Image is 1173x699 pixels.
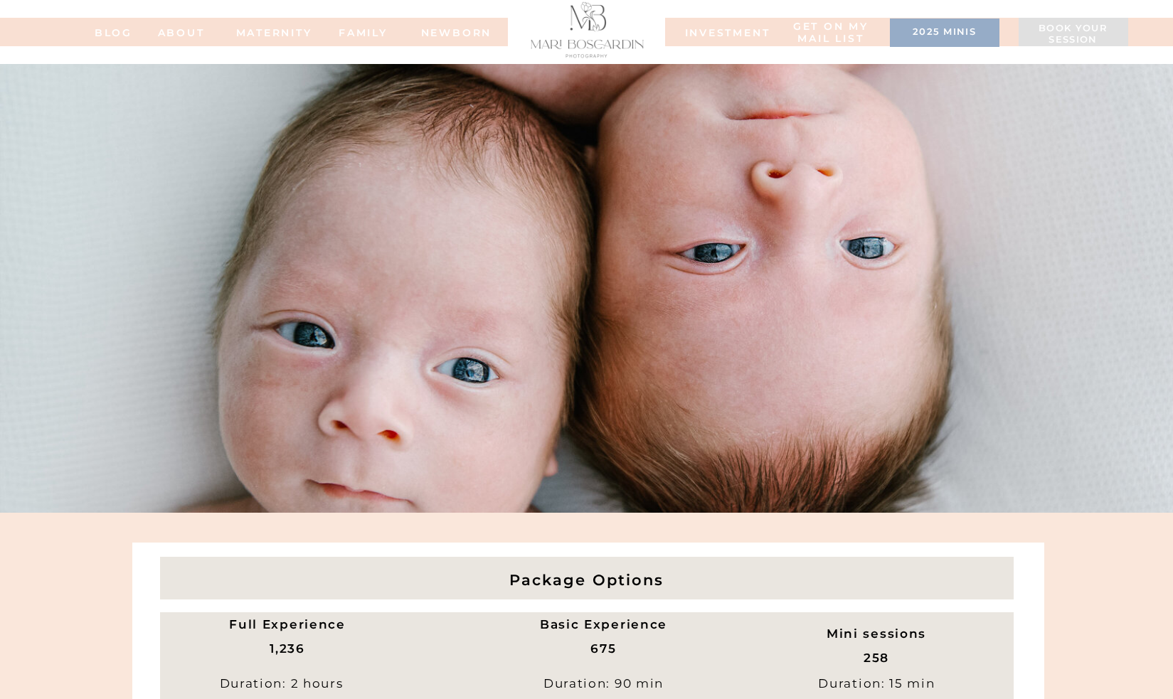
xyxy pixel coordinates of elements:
[142,27,221,37] a: ABOUT
[1026,23,1121,47] a: Book your session
[85,27,142,37] a: BLOG
[685,27,756,37] a: INVESTMENT
[824,621,929,682] p: Mini sessions 258
[897,26,992,41] a: 2025 minis
[791,21,871,46] a: Get on my MAIL list
[160,565,1014,599] h2: Package Options
[335,27,392,37] a: FAMILy
[416,27,497,37] a: NEWBORN
[236,27,293,37] a: MATERNITY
